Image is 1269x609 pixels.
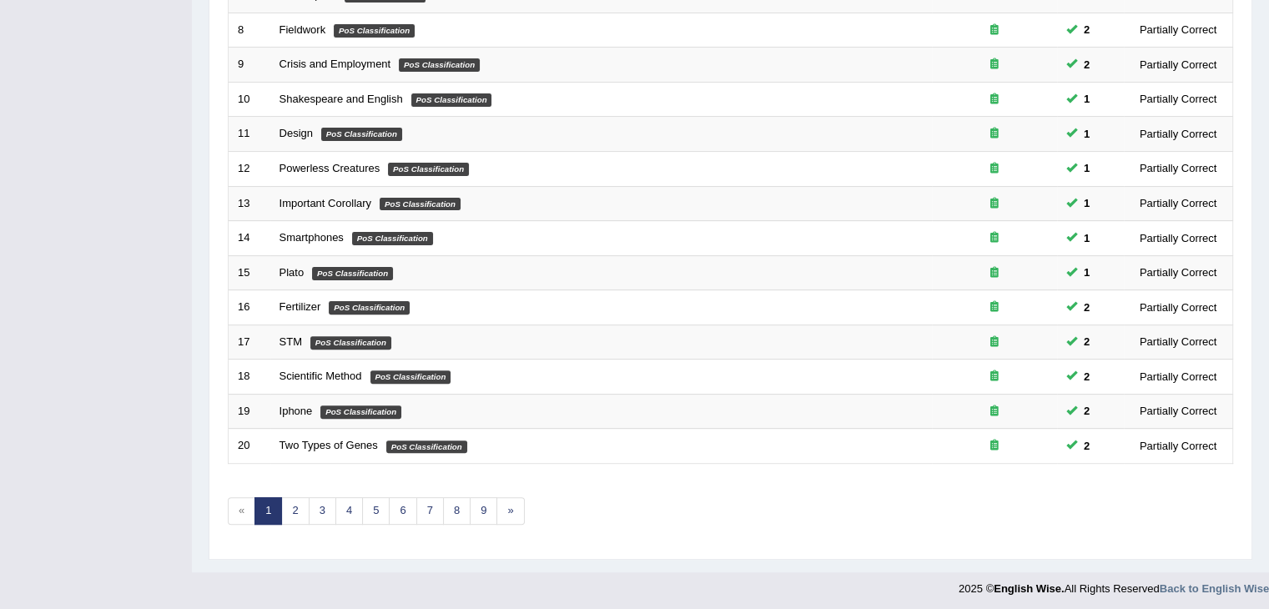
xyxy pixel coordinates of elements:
td: 19 [229,394,270,429]
div: Partially Correct [1133,21,1223,38]
div: Partially Correct [1133,437,1223,455]
em: PoS Classification [399,58,480,72]
td: 20 [229,429,270,464]
a: Shakespeare and English [279,93,403,105]
span: You can still take this question [1077,90,1096,108]
span: You can still take this question [1077,159,1096,177]
div: Partially Correct [1133,264,1223,281]
span: You can still take this question [1077,333,1096,350]
em: PoS Classification [380,198,461,211]
a: Scientific Method [279,370,362,382]
em: PoS Classification [310,336,391,350]
a: 7 [416,497,444,525]
td: 16 [229,290,270,325]
span: You can still take this question [1077,437,1096,455]
em: PoS Classification [320,405,401,419]
span: You can still take this question [1077,299,1096,316]
em: PoS Classification [329,301,410,315]
div: Exam occurring question [941,404,1048,420]
div: Exam occurring question [941,299,1048,315]
em: PoS Classification [352,232,433,245]
a: Two Types of Genes [279,439,378,451]
div: Partially Correct [1133,229,1223,247]
div: Exam occurring question [941,126,1048,142]
div: Partially Correct [1133,368,1223,385]
a: Design [279,127,313,139]
div: Exam occurring question [941,161,1048,177]
div: Partially Correct [1133,194,1223,212]
span: You can still take this question [1077,368,1096,385]
span: You can still take this question [1077,194,1096,212]
span: You can still take this question [1077,264,1096,281]
td: 11 [229,117,270,152]
strong: English Wise. [994,582,1064,595]
a: Back to English Wise [1160,582,1269,595]
td: 17 [229,325,270,360]
div: Exam occurring question [941,92,1048,108]
a: » [496,497,524,525]
div: Partially Correct [1133,333,1223,350]
span: You can still take this question [1077,125,1096,143]
a: Fertilizer [279,300,321,313]
a: 1 [254,497,282,525]
div: Exam occurring question [941,230,1048,246]
div: Exam occurring question [941,265,1048,281]
span: You can still take this question [1077,402,1096,420]
td: 14 [229,221,270,256]
a: Important Corollary [279,197,372,209]
a: 9 [470,497,497,525]
div: Exam occurring question [941,23,1048,38]
div: Partially Correct [1133,90,1223,108]
div: Partially Correct [1133,159,1223,177]
a: 3 [309,497,336,525]
a: STM [279,335,302,348]
td: 18 [229,360,270,395]
a: 5 [362,497,390,525]
div: Exam occurring question [941,369,1048,385]
a: Smartphones [279,231,344,244]
a: Plato [279,266,305,279]
a: 2 [281,497,309,525]
div: Exam occurring question [941,438,1048,454]
td: 12 [229,151,270,186]
div: Partially Correct [1133,125,1223,143]
span: You can still take this question [1077,229,1096,247]
em: PoS Classification [386,440,467,454]
td: 10 [229,82,270,117]
em: PoS Classification [370,370,451,384]
td: 13 [229,186,270,221]
a: 4 [335,497,363,525]
div: Partially Correct [1133,56,1223,73]
div: Exam occurring question [941,335,1048,350]
td: 8 [229,13,270,48]
a: 8 [443,497,471,525]
td: 9 [229,48,270,83]
div: Partially Correct [1133,402,1223,420]
div: Exam occurring question [941,57,1048,73]
div: Partially Correct [1133,299,1223,316]
a: 6 [389,497,416,525]
div: Exam occurring question [941,196,1048,212]
span: You can still take this question [1077,56,1096,73]
em: PoS Classification [334,24,415,38]
span: « [228,497,255,525]
em: PoS Classification [312,267,393,280]
a: Fieldwork [279,23,326,36]
div: 2025 © All Rights Reserved [959,572,1269,596]
td: 15 [229,255,270,290]
em: PoS Classification [321,128,402,141]
a: Crisis and Employment [279,58,391,70]
em: PoS Classification [388,163,469,176]
a: Iphone [279,405,313,417]
a: Powerless Creatures [279,162,380,174]
span: You can still take this question [1077,21,1096,38]
em: PoS Classification [411,93,492,107]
